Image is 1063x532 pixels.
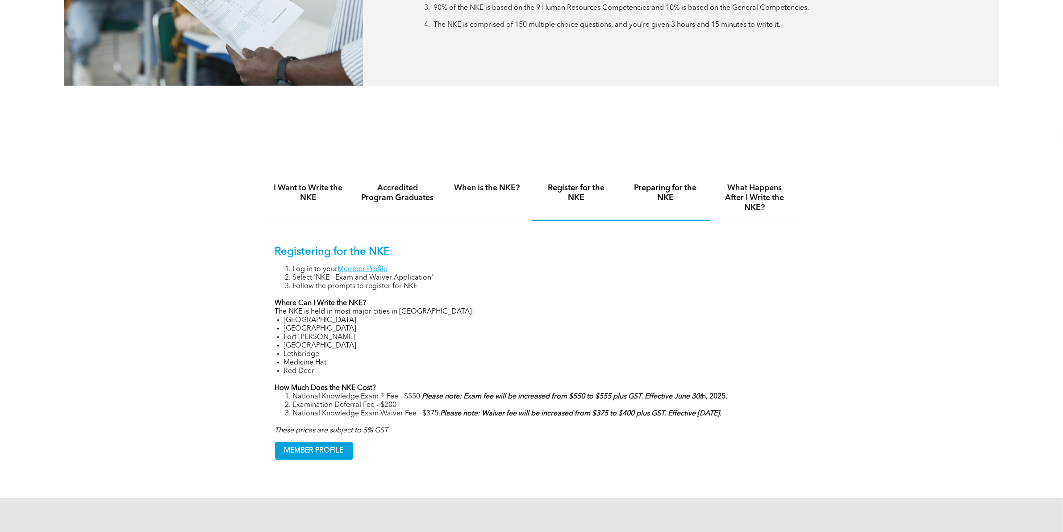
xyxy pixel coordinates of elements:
strong: Please note: Waiver fee will be increased from $375 to $400 plus GST. Effective [DATE]. [441,410,722,417]
h4: Preparing for the NKE [629,183,702,203]
span: 90% of the NKE is based on the 9 Human Resources Competencies and 10% is based on the General Com... [434,4,809,12]
h4: I Want to Write the NKE [272,183,345,203]
strong: h, 2025. [422,393,728,400]
h4: Accredited Program Graduates [361,183,434,203]
h4: Register for the NKE [540,183,613,203]
li: [GEOGRAPHIC_DATA] [284,316,788,325]
strong: How Much Does the NKE Cost? [275,385,376,392]
li: [GEOGRAPHIC_DATA] [284,325,788,333]
li: Follow the prompts to register for NKE [293,282,788,291]
li: Red Deer [284,367,788,376]
strong: Where Can I Write the NKE? [275,300,367,307]
li: National Knowledge Exam Waiver Fee - $375. [293,410,788,418]
em: These prices are subject to 5% GST [275,427,388,434]
li: Lethbridge [284,350,788,359]
p: The NKE is held in most major cities in [GEOGRAPHIC_DATA]: [275,308,788,316]
span: MEMBER PROFILE [275,442,353,460]
a: Member Profile [338,266,388,273]
li: Log in to your [293,265,788,274]
li: [GEOGRAPHIC_DATA] [284,342,788,350]
li: Medicine Hat [284,359,788,367]
li: Fort [PERSON_NAME] [284,333,788,342]
h4: When is the NKE? [450,183,524,193]
li: National Knowledge Exam ® Fee - $550. [293,393,788,401]
li: Examination Deferral Fee - $200 [293,401,788,410]
span: The NKE is comprised of 150 multiple choice questions, and you’re given 3 hours and 15 minutes to... [434,21,780,29]
li: Select 'NKE - Exam and Waiver Application' [293,274,788,282]
h4: What Happens After I Write the NKE? [718,183,792,213]
a: MEMBER PROFILE [275,442,353,460]
em: Please note: Exam fee will be increased from $550 to $555 plus GST. Effective June 30t [422,393,702,400]
p: Registering for the NKE [275,246,788,259]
